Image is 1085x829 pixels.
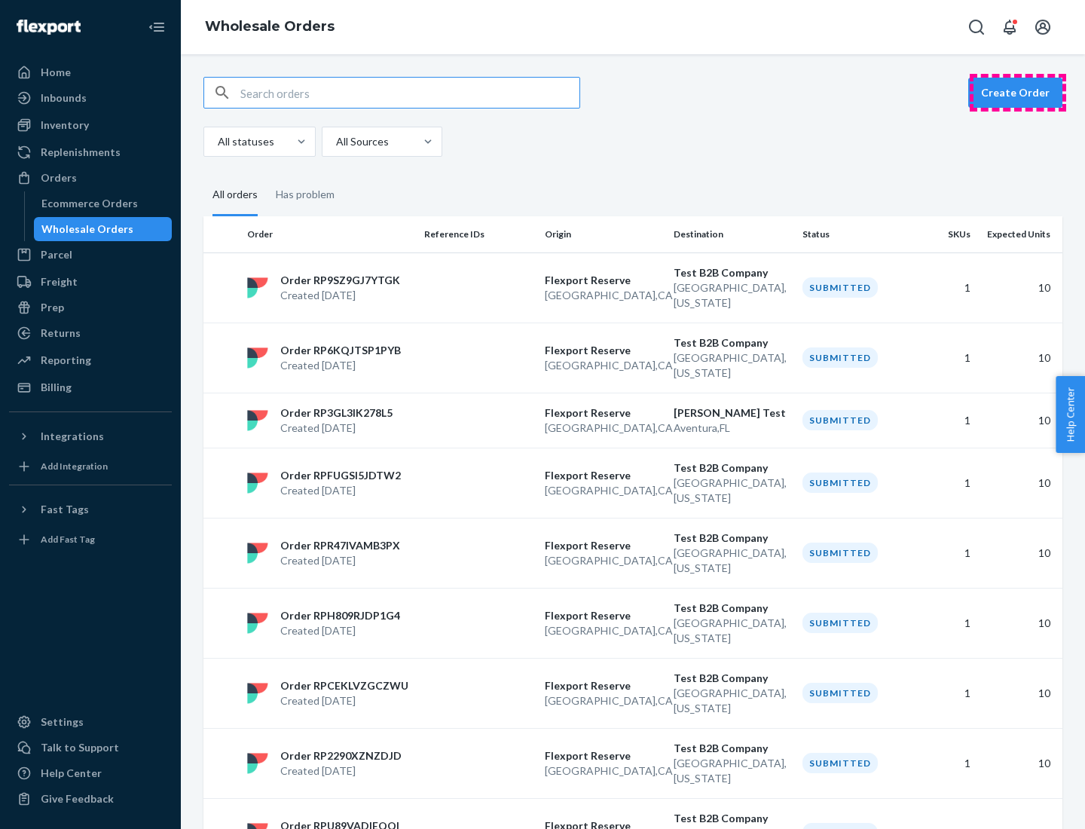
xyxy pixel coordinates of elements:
p: Created [DATE] [280,358,401,373]
a: Parcel [9,243,172,267]
div: Prep [41,300,64,315]
td: 10 [976,728,1062,798]
p: [GEOGRAPHIC_DATA] , CA [545,623,662,638]
button: Open Search Box [961,12,992,42]
a: Orders [9,166,172,190]
div: Parcel [41,247,72,262]
p: [GEOGRAPHIC_DATA] , [US_STATE] [674,686,790,716]
span: Help Center [1056,376,1085,453]
p: Flexport Reserve [545,608,662,623]
p: Order RPFUGSI5JDTW2 [280,468,401,483]
td: 1 [916,588,976,658]
p: Flexport Reserve [545,273,662,288]
button: Create Order [968,78,1062,108]
div: Integrations [41,429,104,444]
div: Inbounds [41,90,87,106]
button: Open notifications [995,12,1025,42]
div: Submitted [802,347,878,368]
p: Test B2B Company [674,335,790,350]
img: flexport logo [247,277,268,298]
div: Freight [41,274,78,289]
img: flexport logo [247,410,268,431]
img: flexport logo [247,543,268,564]
p: [GEOGRAPHIC_DATA] , [US_STATE] [674,350,790,381]
p: Flexport Reserve [545,405,662,421]
div: Add Integration [41,460,108,473]
p: Order RP3GL3IK278L5 [280,405,393,421]
p: Test B2B Company [674,601,790,616]
th: Origin [539,216,668,252]
p: Created [DATE] [280,421,393,436]
button: Fast Tags [9,497,172,522]
div: Submitted [802,410,878,430]
th: Status [796,216,917,252]
div: Ecommerce Orders [41,196,138,211]
p: Order RP9SZ9GJ7YTGK [280,273,400,288]
td: 10 [976,518,1062,588]
div: Submitted [802,473,878,493]
th: Destination [668,216,796,252]
p: Created [DATE] [280,623,400,638]
td: 1 [916,518,976,588]
p: [GEOGRAPHIC_DATA] , [US_STATE] [674,546,790,576]
p: Test B2B Company [674,811,790,826]
td: 1 [916,658,976,728]
p: Created [DATE] [280,553,400,568]
p: [GEOGRAPHIC_DATA] , [US_STATE] [674,280,790,310]
p: Test B2B Company [674,741,790,756]
div: Inventory [41,118,89,133]
p: [GEOGRAPHIC_DATA] , [US_STATE] [674,476,790,506]
p: [GEOGRAPHIC_DATA] , CA [545,483,662,498]
th: SKUs [916,216,976,252]
p: Order RP2290XZNZDJD [280,748,402,763]
p: Test B2B Company [674,671,790,686]
p: Order RP6KQJTSP1PYB [280,343,401,358]
div: Talk to Support [41,740,119,755]
p: Order RPCEKLVZGCZWU [280,678,408,693]
div: Fast Tags [41,502,89,517]
a: Wholesale Orders [205,18,335,35]
div: Submitted [802,683,878,703]
a: Add Integration [9,454,172,479]
p: Test B2B Company [674,265,790,280]
p: [GEOGRAPHIC_DATA] , CA [545,288,662,303]
a: Freight [9,270,172,294]
p: Test B2B Company [674,531,790,546]
p: Order RPR47IVAMB3PX [280,538,400,553]
div: Returns [41,326,81,341]
a: Inbounds [9,86,172,110]
td: 10 [976,393,1062,448]
div: Has problem [276,175,335,214]
div: Submitted [802,543,878,563]
a: Talk to Support [9,736,172,760]
button: Open account menu [1028,12,1058,42]
a: Reporting [9,348,172,372]
div: Home [41,65,71,80]
a: Add Fast Tag [9,528,172,552]
td: 1 [916,393,976,448]
img: flexport logo [247,347,268,369]
a: Inventory [9,113,172,137]
button: Close Navigation [142,12,172,42]
div: Give Feedback [41,791,114,806]
p: Flexport Reserve [545,468,662,483]
img: flexport logo [247,613,268,634]
p: [GEOGRAPHIC_DATA] , CA [545,358,662,373]
div: Settings [41,714,84,730]
td: 1 [916,252,976,323]
td: 1 [916,448,976,518]
p: Flexport Reserve [545,343,662,358]
div: Help Center [41,766,102,781]
p: Created [DATE] [280,763,402,779]
p: Test B2B Company [674,460,790,476]
a: Prep [9,295,172,320]
a: Settings [9,710,172,734]
p: Aventura , FL [674,421,790,436]
p: [PERSON_NAME] Test [674,405,790,421]
div: Reporting [41,353,91,368]
div: Add Fast Tag [41,533,95,546]
a: Replenishments [9,140,172,164]
div: Billing [41,380,72,395]
th: Order [241,216,418,252]
th: Reference IDs [418,216,539,252]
